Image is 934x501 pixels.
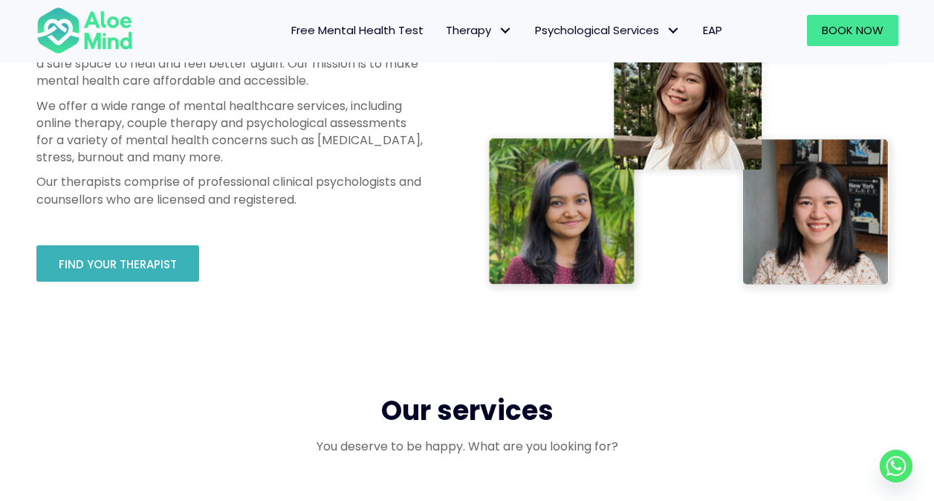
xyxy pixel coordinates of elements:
span: Therapy: submenu [495,20,516,42]
span: Psychological Services: submenu [663,20,684,42]
span: Book Now [822,22,883,38]
span: EAP [703,22,722,38]
a: Find your therapist [36,245,199,282]
a: TherapyTherapy: submenu [435,15,524,46]
span: Find your therapist [59,256,177,272]
span: Therapy [446,22,513,38]
nav: Menu [152,15,733,46]
a: Whatsapp [880,450,912,482]
p: Our therapists comprise of professional clinical psychologists and counsellors who are licensed a... [36,173,423,207]
span: Our services [381,392,554,430]
p: You deserve to be happy. What are you looking for? [36,438,898,455]
a: EAP [692,15,733,46]
span: Free Mental Health Test [291,22,424,38]
p: We offer a wide range of mental healthcare services, including online therapy, couple therapy and... [36,97,423,167]
a: Free Mental Health Test [280,15,435,46]
span: Psychological Services [535,22,681,38]
img: Aloe mind Logo [36,6,133,55]
a: Psychological ServicesPsychological Services: submenu [524,15,692,46]
a: Book Now [807,15,898,46]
